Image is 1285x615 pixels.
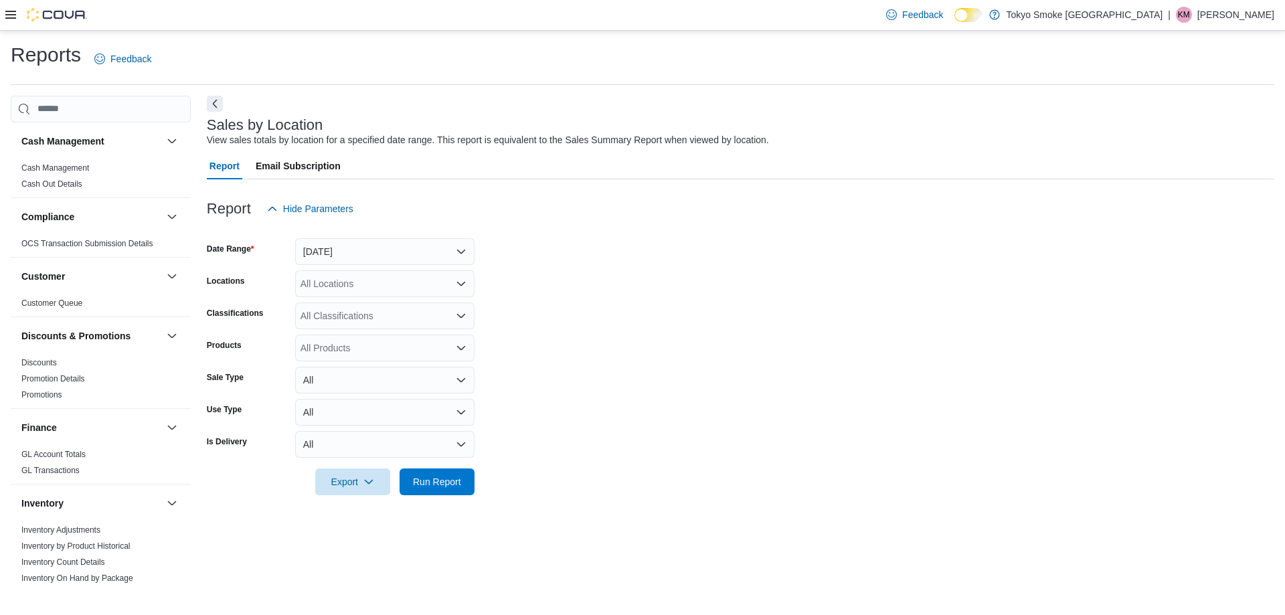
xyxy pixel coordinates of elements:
[207,244,254,254] label: Date Range
[21,497,64,510] h3: Inventory
[21,238,153,249] span: OCS Transaction Submission Details
[21,239,153,248] a: OCS Transaction Submission Details
[295,399,475,426] button: All
[21,557,105,567] a: Inventory Count Details
[954,8,982,22] input: Dark Mode
[21,298,82,309] span: Customer Queue
[207,96,223,112] button: Next
[21,163,89,173] a: Cash Management
[1176,7,1192,23] div: Kai Mastervick
[21,541,131,551] a: Inventory by Product Historical
[262,195,359,222] button: Hide Parameters
[21,357,57,368] span: Discounts
[21,210,161,224] button: Compliance
[1197,7,1274,23] p: [PERSON_NAME]
[164,420,180,436] button: Finance
[21,465,80,476] span: GL Transactions
[21,573,133,584] span: Inventory On Hand by Package
[456,311,466,321] button: Open list of options
[207,404,242,415] label: Use Type
[283,202,353,215] span: Hide Parameters
[11,295,191,317] div: Customer
[413,475,461,489] span: Run Report
[21,449,86,460] span: GL Account Totals
[21,270,161,283] button: Customer
[21,374,85,383] a: Promotion Details
[21,450,86,459] a: GL Account Totals
[1007,7,1163,23] p: Tokyo Smoke [GEOGRAPHIC_DATA]
[207,276,245,286] label: Locations
[21,329,161,343] button: Discounts & Promotions
[27,8,87,21] img: Cova
[21,358,57,367] a: Discounts
[207,133,769,147] div: View sales totals by location for a specified date range. This report is equivalent to the Sales ...
[110,52,151,66] span: Feedback
[21,466,80,475] a: GL Transactions
[456,343,466,353] button: Open list of options
[21,497,161,510] button: Inventory
[11,446,191,484] div: Finance
[256,153,341,179] span: Email Subscription
[21,421,57,434] h3: Finance
[21,135,104,148] h3: Cash Management
[954,22,955,23] span: Dark Mode
[207,117,323,133] h3: Sales by Location
[323,468,382,495] span: Export
[400,468,475,495] button: Run Report
[21,135,161,148] button: Cash Management
[21,298,82,308] a: Customer Queue
[315,468,390,495] button: Export
[11,236,191,257] div: Compliance
[164,495,180,511] button: Inventory
[902,8,943,21] span: Feedback
[89,46,157,72] a: Feedback
[295,431,475,458] button: All
[164,133,180,149] button: Cash Management
[21,525,100,535] a: Inventory Adjustments
[164,209,180,225] button: Compliance
[21,179,82,189] a: Cash Out Details
[1168,7,1171,23] p: |
[21,557,105,567] span: Inventory Count Details
[164,328,180,344] button: Discounts & Promotions
[11,355,191,408] div: Discounts & Promotions
[21,390,62,400] a: Promotions
[295,238,475,265] button: [DATE]
[207,436,247,447] label: Is Delivery
[11,160,191,197] div: Cash Management
[21,329,131,343] h3: Discounts & Promotions
[881,1,948,28] a: Feedback
[207,201,251,217] h3: Report
[21,574,133,583] a: Inventory On Hand by Package
[209,153,240,179] span: Report
[21,421,161,434] button: Finance
[207,308,264,319] label: Classifications
[207,372,244,383] label: Sale Type
[456,278,466,289] button: Open list of options
[295,367,475,393] button: All
[21,210,74,224] h3: Compliance
[21,373,85,384] span: Promotion Details
[11,41,81,68] h1: Reports
[207,340,242,351] label: Products
[21,270,65,283] h3: Customer
[1178,7,1190,23] span: KM
[164,268,180,284] button: Customer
